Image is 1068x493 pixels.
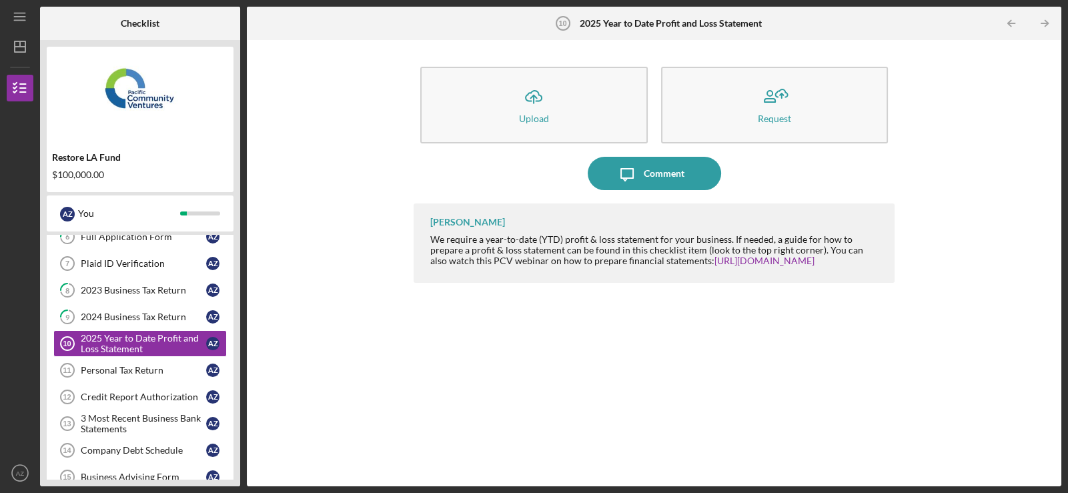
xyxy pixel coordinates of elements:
tspan: 10 [558,19,566,27]
b: 2025 Year to Date Profit and Loss Statement [580,18,762,29]
div: Comment [644,157,684,190]
div: Plaid ID Verification [81,258,206,269]
img: Product logo [47,53,233,133]
div: A Z [206,284,219,297]
a: 11Personal Tax ReturnAZ [53,357,227,384]
tspan: 12 [63,393,71,401]
div: A Z [206,230,219,243]
div: 2024 Business Tax Return [81,312,206,322]
div: A Z [206,417,219,430]
tspan: 6 [65,233,70,241]
div: 3 Most Recent Business Bank Statements [81,413,206,434]
a: 6Full Application FormAZ [53,223,227,250]
div: 2025 Year to Date Profit and Loss Statement [81,333,206,354]
a: 12Credit Report AuthorizationAZ [53,384,227,410]
tspan: 7 [65,260,69,268]
div: [PERSON_NAME] [430,217,505,227]
div: Business Advising Form [81,472,206,482]
div: Request [758,113,791,123]
button: Comment [588,157,721,190]
div: Full Application Form [81,231,206,242]
div: A Z [206,337,219,350]
div: Personal Tax Return [81,365,206,376]
a: 82023 Business Tax ReturnAZ [53,277,227,304]
div: 2023 Business Tax Return [81,285,206,296]
text: AZ [16,470,24,477]
a: 102025 Year to Date Profit and Loss StatementAZ [53,330,227,357]
div: You [78,202,180,225]
button: Request [661,67,888,143]
a: [URL][DOMAIN_NAME] [714,255,815,266]
div: A Z [206,310,219,324]
a: 15Business Advising FormAZ [53,464,227,490]
tspan: 15 [63,473,71,481]
a: 14Company Debt ScheduleAZ [53,437,227,464]
div: Restore LA Fund [52,152,228,163]
a: 7Plaid ID VerificationAZ [53,250,227,277]
tspan: 11 [63,366,71,374]
tspan: 8 [65,286,69,295]
div: A Z [206,257,219,270]
div: A Z [206,364,219,377]
div: We require a year-to-date (YTD) profit & loss statement for your business. If needed, a guide for... [430,234,881,266]
tspan: 14 [63,446,71,454]
tspan: 13 [63,420,71,428]
a: 133 Most Recent Business Bank StatementsAZ [53,410,227,437]
div: A Z [206,390,219,404]
b: Checklist [121,18,159,29]
div: Upload [519,113,549,123]
div: Company Debt Schedule [81,445,206,456]
div: A Z [206,444,219,457]
div: Credit Report Authorization [81,392,206,402]
tspan: 10 [63,340,71,348]
div: $100,000.00 [52,169,228,180]
div: A Z [206,470,219,484]
button: AZ [7,460,33,486]
div: A Z [60,207,75,221]
tspan: 9 [65,313,70,322]
button: Upload [420,67,647,143]
a: 92024 Business Tax ReturnAZ [53,304,227,330]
